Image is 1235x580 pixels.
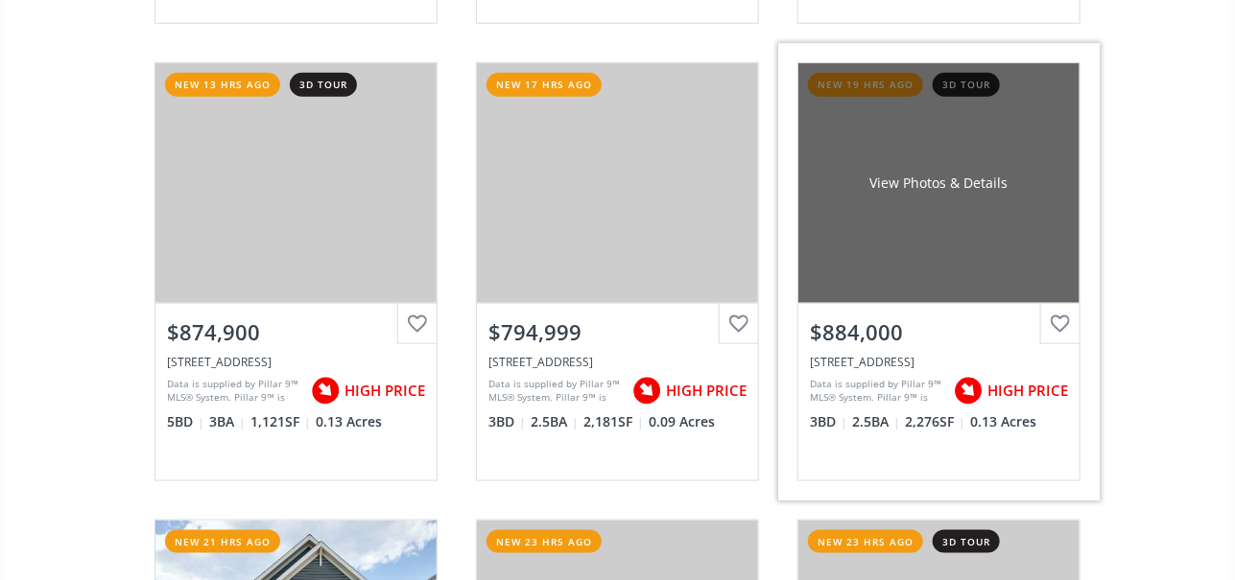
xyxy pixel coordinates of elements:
[905,412,965,431] span: 2,276 SF
[488,377,623,406] div: Data is supplied by Pillar 9™ MLS® System. Pillar 9™ is the owner of the copyright in its MLS® Sy...
[344,381,425,401] span: HIGH PRICE
[628,372,666,410] img: rating icon
[167,377,301,406] div: Data is supplied by Pillar 9™ MLS® System. Pillar 9™ is the owner of the copyright in its MLS® Sy...
[250,412,311,431] span: 1,121 SF
[167,317,425,347] div: $874,900
[488,317,747,347] div: $794,999
[778,43,1100,499] a: new 19 hrs ago3d tourView Photos & Details$884,000[STREET_ADDRESS]Data is supplied by Pillar 9™ M...
[135,43,457,499] a: new 13 hrs ago3d tour$874,900[STREET_ADDRESS]Data is supplied by Pillar 9™ MLS® System. Pillar 9™...
[810,317,1068,347] div: $884,000
[869,174,1008,193] div: View Photos & Details
[167,412,204,431] span: 5 BD
[949,372,987,410] img: rating icon
[209,412,246,431] span: 3 BA
[457,43,778,499] a: new 17 hrs ago$794,999[STREET_ADDRESS]Data is supplied by Pillar 9™ MLS® System. Pillar 9™ is the...
[987,381,1068,401] span: HIGH PRICE
[852,412,900,431] span: 2.5 BA
[810,377,944,406] div: Data is supplied by Pillar 9™ MLS® System. Pillar 9™ is the owner of the copyright in its MLS® Sy...
[167,354,425,370] div: 112 Selkirk Drive SW, Calgary, AB T2M 0M4
[649,412,715,431] span: 0.09 Acres
[488,354,747,370] div: 69 Silver Spruce Court SW, Calgary, AB T2X 6A8
[316,412,382,431] span: 0.13 Acres
[583,412,644,431] span: 2,181 SF
[810,354,1068,370] div: 4 Legacy Court SE, Calgary, AB T2X 2E6
[666,381,747,401] span: HIGH PRICE
[531,412,579,431] span: 2.5 BA
[970,412,1036,431] span: 0.13 Acres
[810,412,847,431] span: 3 BD
[488,412,526,431] span: 3 BD
[306,372,344,410] img: rating icon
